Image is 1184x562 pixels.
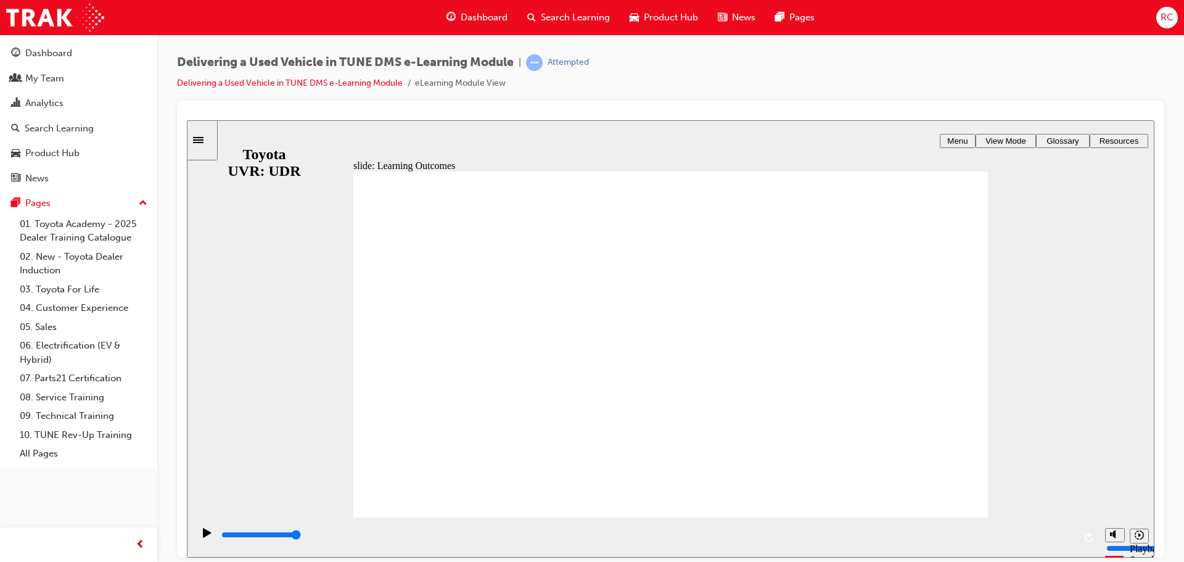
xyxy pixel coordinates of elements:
[6,4,104,31] img: Trak
[11,198,20,209] span: pages-icon
[15,369,152,388] a: 07. Parts21 Certification
[437,5,517,30] a: guage-iconDashboard
[15,444,152,463] a: All Pages
[461,10,508,25] span: Dashboard
[903,14,961,28] button: Resources
[517,5,620,30] a: search-iconSearch Learning
[548,57,589,68] div: Attempted
[519,56,521,70] span: |
[849,14,903,28] button: Glossary
[15,318,152,337] a: 05. Sales
[15,426,152,445] a: 10. TUNE Rev-Up Training
[15,299,152,318] a: 04. Customer Experience
[6,397,912,437] div: playback controls
[943,408,962,423] button: playback speed
[5,192,152,215] button: Pages
[415,76,506,91] li: eLearning Module View
[708,5,765,30] a: news-iconNews
[25,46,72,60] div: Dashboard
[5,67,152,90] a: My Team
[918,408,938,422] button: volume
[5,117,152,140] a: Search Learning
[25,196,51,210] div: Pages
[644,10,698,25] span: Product Hub
[15,215,152,247] a: 01. Toyota Academy - 2025 Dealer Training Catalogue
[25,171,49,186] div: News
[11,73,20,85] span: people-icon
[541,10,610,25] span: Search Learning
[15,407,152,426] a: 09. Technical Training
[15,280,152,299] a: 03. Toyota For Life
[25,96,64,110] div: Analytics
[5,167,152,190] a: News
[789,10,815,25] span: Pages
[894,408,912,427] button: replay
[1156,7,1178,28] button: RC
[177,78,403,88] a: Delivering a Used Vehicle in TUNE DMS e-Learning Module
[527,10,536,25] span: search-icon
[775,10,784,25] span: pages-icon
[913,16,952,25] span: Resources
[11,173,20,184] span: news-icon
[177,56,514,70] span: Delivering a Used Vehicle in TUNE DMS e-Learning Module
[732,10,755,25] span: News
[765,5,824,30] a: pages-iconPages
[526,54,543,71] span: learningRecordVerb_ATTEMPT-icon
[789,14,849,28] button: View Mode
[1161,10,1174,25] span: RC
[753,14,789,28] button: Menu
[5,39,152,192] button: DashboardMy TeamAnalyticsSearch LearningProduct HubNews
[11,123,20,134] span: search-icon
[919,423,999,433] input: volume
[5,92,152,115] a: Analytics
[760,16,781,25] span: Menu
[15,336,152,369] a: 06. Electrification (EV & Hybrid)
[446,10,456,25] span: guage-icon
[136,537,145,553] span: prev-icon
[912,397,961,437] div: misc controls
[860,16,892,25] span: Glossary
[15,388,152,407] a: 08. Service Training
[25,146,80,160] div: Product Hub
[25,72,64,86] div: My Team
[718,10,727,25] span: news-icon
[11,98,20,109] span: chart-icon
[139,196,147,212] span: up-icon
[15,247,152,280] a: 02. New - Toyota Dealer Induction
[25,122,94,136] div: Search Learning
[630,10,639,25] span: car-icon
[35,410,114,419] input: slide progress
[943,423,961,445] div: Playback Speed
[6,407,27,428] button: play/pause
[5,42,152,65] a: Dashboard
[11,48,20,59] span: guage-icon
[11,148,20,159] span: car-icon
[5,142,152,165] a: Product Hub
[620,5,708,30] a: car-iconProduct Hub
[799,16,839,25] span: View Mode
